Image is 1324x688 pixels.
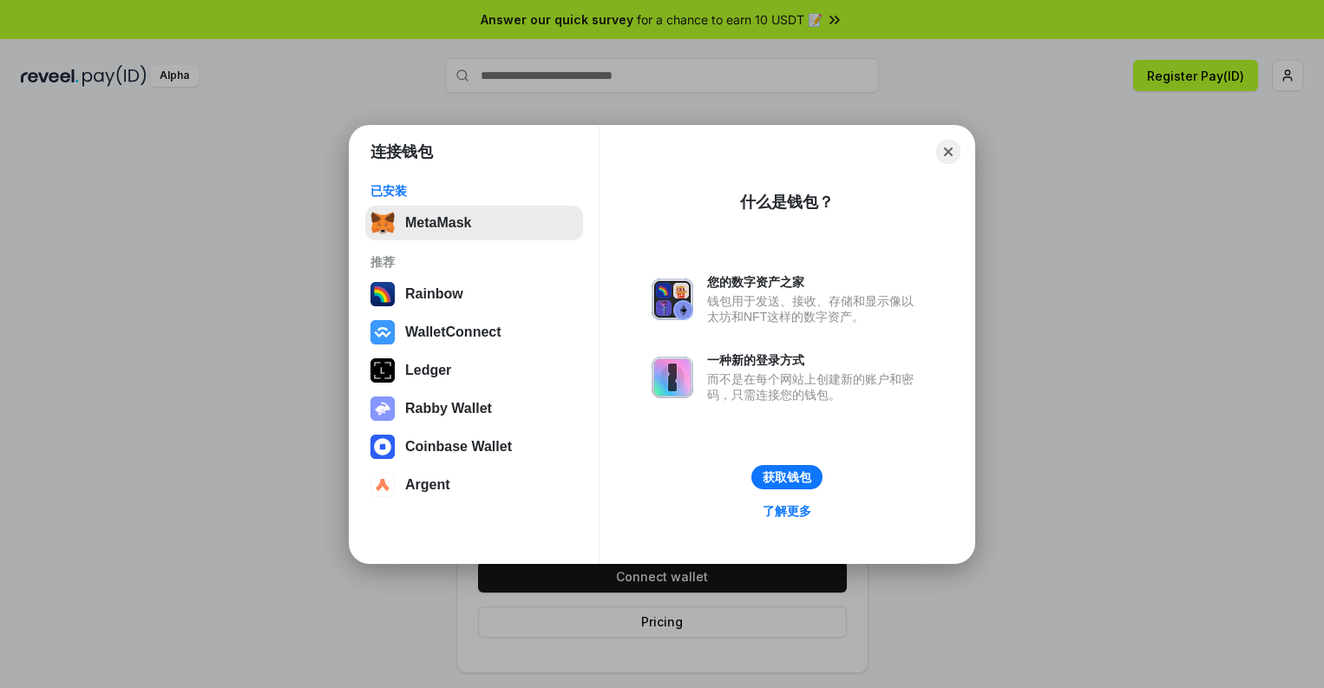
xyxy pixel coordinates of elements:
button: WalletConnect [365,315,583,350]
a: 了解更多 [752,500,822,522]
div: Ledger [405,363,451,378]
img: svg+xml,%3Csvg%20xmlns%3D%22http%3A%2F%2Fwww.w3.org%2F2000%2Fsvg%22%20width%3D%2228%22%20height%3... [370,358,395,383]
div: 钱包用于发送、接收、存储和显示像以太坊和NFT这样的数字资产。 [707,293,922,324]
button: 获取钱包 [751,465,823,489]
div: MetaMask [405,215,471,231]
div: 已安装 [370,183,578,199]
div: 获取钱包 [763,469,811,485]
div: 一种新的登录方式 [707,352,922,368]
h1: 连接钱包 [370,141,433,162]
img: svg+xml,%3Csvg%20width%3D%2228%22%20height%3D%2228%22%20viewBox%3D%220%200%2028%2028%22%20fill%3D... [370,320,395,344]
button: Rabby Wallet [365,391,583,426]
button: Argent [365,468,583,502]
img: svg+xml,%3Csvg%20xmlns%3D%22http%3A%2F%2Fwww.w3.org%2F2000%2Fsvg%22%20fill%3D%22none%22%20viewBox... [370,396,395,421]
div: 了解更多 [763,503,811,519]
button: Coinbase Wallet [365,429,583,464]
div: Argent [405,477,450,493]
button: Ledger [365,353,583,388]
div: WalletConnect [405,324,501,340]
button: Rainbow [365,277,583,311]
img: svg+xml,%3Csvg%20width%3D%2228%22%20height%3D%2228%22%20viewBox%3D%220%200%2028%2028%22%20fill%3D... [370,435,395,459]
div: 什么是钱包？ [740,192,834,213]
div: 您的数字资产之家 [707,274,922,290]
button: Close [936,140,960,164]
button: MetaMask [365,206,583,240]
img: svg+xml,%3Csvg%20width%3D%22120%22%20height%3D%22120%22%20viewBox%3D%220%200%20120%20120%22%20fil... [370,282,395,306]
div: 而不是在每个网站上创建新的账户和密码，只需连接您的钱包。 [707,371,922,403]
img: svg+xml,%3Csvg%20xmlns%3D%22http%3A%2F%2Fwww.w3.org%2F2000%2Fsvg%22%20fill%3D%22none%22%20viewBox... [652,278,693,320]
div: Coinbase Wallet [405,439,512,455]
div: 推荐 [370,254,578,270]
img: svg+xml,%3Csvg%20xmlns%3D%22http%3A%2F%2Fwww.w3.org%2F2000%2Fsvg%22%20fill%3D%22none%22%20viewBox... [652,357,693,398]
div: Rainbow [405,286,463,302]
div: Rabby Wallet [405,401,492,416]
img: svg+xml,%3Csvg%20width%3D%2228%22%20height%3D%2228%22%20viewBox%3D%220%200%2028%2028%22%20fill%3D... [370,473,395,497]
img: svg+xml,%3Csvg%20fill%3D%22none%22%20height%3D%2233%22%20viewBox%3D%220%200%2035%2033%22%20width%... [370,211,395,235]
